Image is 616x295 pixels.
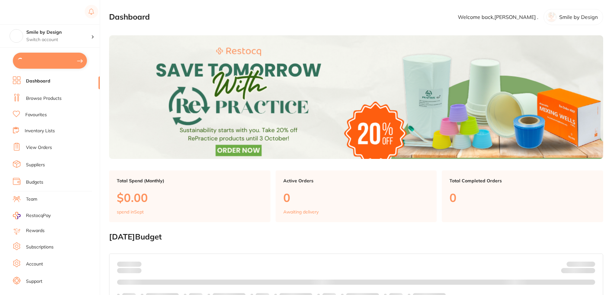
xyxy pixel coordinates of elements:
[449,178,595,183] p: Total Completed Orders
[109,170,270,222] a: Total Spend (Monthly)$0.00spend inSept
[26,78,50,84] a: Dashboard
[109,13,150,22] h2: Dashboard
[26,213,51,219] span: RestocqPay
[25,112,47,118] a: Favourites
[283,191,429,204] p: 0
[26,196,37,203] a: Team
[13,5,54,20] a: Restocq Logo
[26,29,91,36] h4: Smile by Design
[26,228,45,234] a: Rewards
[117,267,141,274] p: month
[26,144,52,151] a: View Orders
[25,128,55,134] a: Inventory Lists
[449,191,595,204] p: 0
[583,261,595,267] strong: $NaN
[442,170,603,222] a: Total Completed Orders0
[283,178,429,183] p: Active Orders
[458,14,538,20] p: Welcome back, [PERSON_NAME] .
[561,267,595,274] p: Remaining:
[584,269,595,275] strong: $0.00
[26,261,43,267] a: Account
[10,30,23,42] img: Smile by Design
[130,261,141,267] strong: $0.00
[26,37,91,43] p: Switch account
[276,170,437,222] a: Active Orders0Awaiting delivery
[26,244,54,250] a: Subscriptions
[26,95,62,102] a: Browse Products
[117,209,144,214] p: spend in Sept
[559,14,598,20] p: Smile by Design
[109,232,603,241] h2: [DATE] Budget
[117,262,141,267] p: Spent:
[26,162,45,168] a: Suppliers
[117,191,263,204] p: $0.00
[26,179,43,186] a: Budgets
[567,262,595,267] p: Budget:
[26,278,42,285] a: Support
[13,8,54,16] img: Restocq Logo
[13,212,51,219] a: RestocqPay
[109,35,603,159] img: Dashboard
[283,209,319,214] p: Awaiting delivery
[117,178,263,183] p: Total Spend (Monthly)
[13,212,21,219] img: RestocqPay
